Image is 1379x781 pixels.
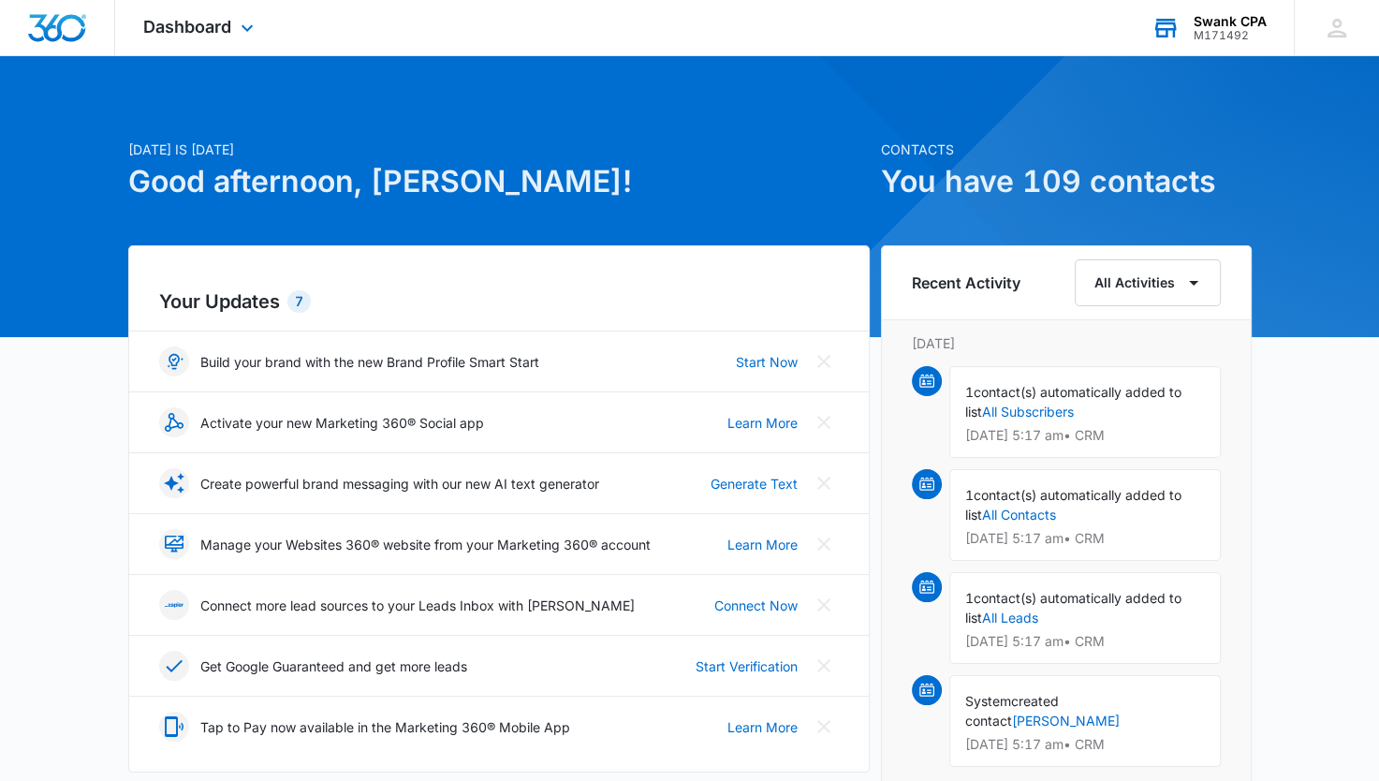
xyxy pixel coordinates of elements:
span: created contact [965,693,1059,729]
button: Close [809,407,839,437]
p: Tap to Pay now available in the Marketing 360® Mobile App [200,717,570,737]
span: 1 [965,487,974,503]
button: Close [809,651,839,681]
p: Create powerful brand messaging with our new AI text generator [200,474,599,494]
a: Learn More [727,413,798,433]
span: 1 [965,590,974,606]
p: [DATE] [912,333,1221,353]
p: [DATE] is [DATE] [128,140,870,159]
button: Close [809,590,839,620]
h6: Recent Activity [912,272,1020,294]
span: contact(s) automatically added to list [965,384,1181,420]
a: [PERSON_NAME] [1012,713,1120,729]
div: account name [1194,14,1267,29]
a: Start Verification [696,656,798,676]
span: 1 [965,384,974,400]
span: Dashboard [143,17,231,37]
p: Manage your Websites 360® website from your Marketing 360® account [200,535,651,554]
button: Close [809,529,839,559]
a: Start Now [736,352,798,372]
p: Contacts [881,140,1252,159]
p: Build your brand with the new Brand Profile Smart Start [200,352,539,372]
p: [DATE] 5:17 am • CRM [965,635,1205,648]
a: Learn More [727,535,798,554]
span: contact(s) automatically added to list [965,590,1181,626]
h2: Your Updates [159,287,839,316]
a: Connect Now [714,596,798,615]
h1: You have 109 contacts [881,159,1252,204]
p: Connect more lead sources to your Leads Inbox with [PERSON_NAME] [200,596,635,615]
p: [DATE] 5:17 am • CRM [965,532,1205,545]
a: All Leads [982,610,1038,626]
p: [DATE] 5:17 am • CRM [965,429,1205,442]
button: Close [809,712,839,742]
p: Get Google Guaranteed and get more leads [200,656,467,676]
a: All Contacts [982,507,1056,523]
div: account id [1194,29,1267,42]
span: System [965,693,1011,709]
h1: Good afternoon, [PERSON_NAME]! [128,159,870,204]
button: Close [809,346,839,376]
button: Close [809,468,839,498]
button: All Activities [1075,259,1221,306]
a: Learn More [727,717,798,737]
a: All Subscribers [982,404,1074,420]
p: [DATE] 5:17 am • CRM [965,738,1205,751]
div: 7 [287,290,311,313]
span: contact(s) automatically added to list [965,487,1181,523]
p: Activate your new Marketing 360® Social app [200,413,484,433]
a: Generate Text [711,474,798,494]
